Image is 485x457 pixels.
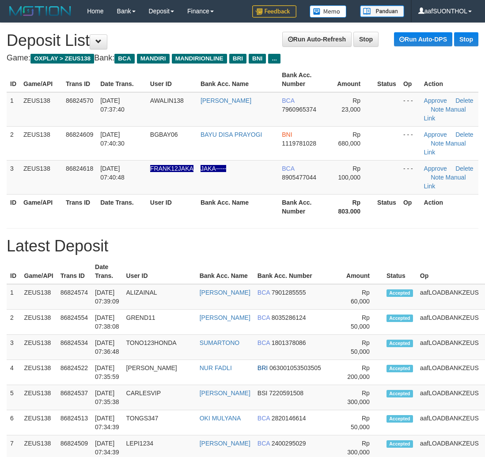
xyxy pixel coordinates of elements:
span: 86824570 [66,97,93,104]
th: Status [374,194,400,219]
td: - - - [400,92,421,127]
th: Bank Acc. Number [278,67,330,92]
span: 2820146614 [272,415,306,422]
td: [DATE] 07:35:59 [91,360,123,385]
th: ID [7,67,20,92]
td: [DATE] 07:34:39 [91,410,123,435]
th: Bank Acc. Number [254,259,339,284]
a: Stop [454,32,478,46]
td: ZEUS138 [21,335,57,360]
td: aafLOADBANKZEUS [417,385,482,410]
td: aafLOADBANKZEUS [417,360,482,385]
span: Accepted [386,289,413,297]
th: User ID [123,259,196,284]
th: ID [7,194,20,219]
td: aafLOADBANKZEUS [417,410,482,435]
a: [PERSON_NAME] [201,97,251,104]
td: 86824537 [57,385,91,410]
span: Accepted [386,315,413,322]
th: Date Trans. [97,67,147,92]
span: 7901285555 [272,289,306,296]
td: [PERSON_NAME] [123,360,196,385]
span: BCA [258,339,270,346]
span: 7960965374 [282,106,316,113]
th: Bank Acc. Name [197,67,278,92]
td: aafLOADBANKZEUS [417,335,482,360]
th: Trans ID [62,194,97,219]
span: Accepted [386,415,413,423]
td: ZEUS138 [21,310,57,335]
td: ZEUS138 [20,92,62,127]
th: Bank Acc. Number [278,194,330,219]
span: BNI [249,54,266,64]
span: Rp 680,000 [338,131,360,147]
a: Delete [455,131,473,138]
a: Note [431,140,444,147]
th: User ID [147,194,197,219]
th: ID [7,259,21,284]
td: Rp 50,000 [339,310,383,335]
a: Note [431,106,444,113]
a: Run Auto-Refresh [282,32,352,47]
td: ZEUS138 [20,160,62,194]
td: 6 [7,410,21,435]
td: TONO123HONDA [123,335,196,360]
td: 3 [7,160,20,194]
span: BRI [258,364,268,371]
th: Game/API [20,67,62,92]
a: SUMARTONO [200,339,240,346]
th: Action [421,194,478,219]
span: BCA [258,314,270,321]
span: Accepted [386,365,413,372]
span: Rp 23,000 [341,97,360,113]
a: Approve [424,131,447,138]
td: [DATE] 07:38:08 [91,310,123,335]
span: 7220591508 [269,390,303,397]
h4: Game: Bank: [7,54,478,63]
a: Run Auto-DPS [394,32,452,46]
span: BCA [282,97,294,104]
a: Note [431,174,444,181]
td: CARLESVIP [123,385,196,410]
td: 2 [7,310,21,335]
img: panduan.png [360,5,404,17]
span: 86824609 [66,131,93,138]
a: Manual Link [424,174,466,190]
td: ALIZAINAL [123,284,196,310]
td: 86824513 [57,410,91,435]
span: [DATE] 07:40:48 [100,165,125,181]
span: BNI [282,131,292,138]
td: Rp 50,000 [339,410,383,435]
a: [PERSON_NAME] [200,314,250,321]
td: 86824554 [57,310,91,335]
td: TONGS347 [123,410,196,435]
td: ZEUS138 [21,360,57,385]
td: aafLOADBANKZEUS [417,284,482,310]
span: 8905477044 [282,174,316,181]
a: NUR FADLI [200,364,232,371]
th: Trans ID [57,259,91,284]
a: Delete [455,97,473,104]
th: Bank Acc. Name [197,194,278,219]
a: Approve [424,97,447,104]
span: Nama rekening ada tanda titik/strip, harap diedit [150,165,193,172]
th: Game/API [20,194,62,219]
span: MANDIRIONLINE [172,54,227,64]
span: 8035286124 [272,314,306,321]
td: Rp 50,000 [339,335,383,360]
span: 86824618 [66,165,93,172]
a: [PERSON_NAME] [200,440,250,447]
span: BCA [258,440,270,447]
td: 86824574 [57,284,91,310]
td: Rp 300,000 [339,385,383,410]
th: Rp 803.000 [330,194,374,219]
th: User ID [147,67,197,92]
a: Stop [353,32,379,47]
td: ZEUS138 [21,284,57,310]
span: BRI [229,54,246,64]
td: [DATE] 07:36:48 [91,335,123,360]
span: ... [268,54,280,64]
th: Status [374,67,400,92]
th: Op [400,67,421,92]
span: MANDIRI [137,54,170,64]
